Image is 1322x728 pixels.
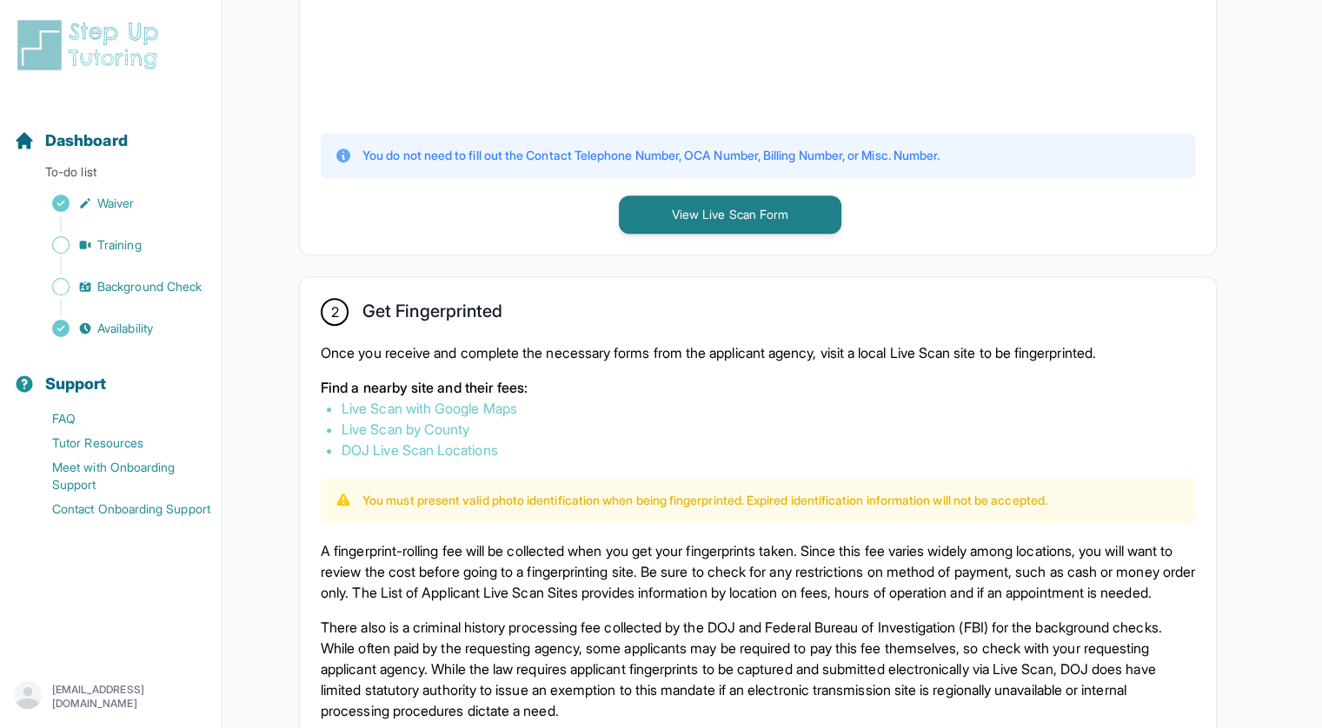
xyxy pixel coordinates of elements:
[362,147,940,164] p: You do not need to fill out the Contact Telephone Number, OCA Number, Billing Number, or Misc. Nu...
[97,320,153,337] span: Availability
[7,101,215,160] button: Dashboard
[14,129,128,153] a: Dashboard
[14,233,222,257] a: Training
[619,205,841,222] a: View Live Scan Form
[97,278,202,295] span: Background Check
[619,195,841,234] button: View Live Scan Form
[97,195,134,212] span: Waiver
[342,400,517,417] a: Live Scan with Google Maps
[321,342,1195,363] p: Once you receive and complete the necessary forms from the applicant agency, visit a local Live S...
[14,431,222,455] a: Tutor Resources
[14,497,222,521] a: Contact Onboarding Support
[14,455,222,497] a: Meet with Onboarding Support
[362,492,1047,509] p: You must present valid photo identification when being fingerprinted. Expired identification info...
[14,407,222,431] a: FAQ
[14,17,169,73] img: logo
[14,275,222,299] a: Background Check
[14,191,222,215] a: Waiver
[7,163,215,188] p: To-do list
[45,372,107,396] span: Support
[97,236,142,254] span: Training
[7,344,215,403] button: Support
[14,316,222,341] a: Availability
[14,681,208,712] button: [EMAIL_ADDRESS][DOMAIN_NAME]
[362,301,502,328] h2: Get Fingerprinted
[342,420,469,438] a: Live Scan by County
[321,617,1195,721] p: There also is a criminal history processing fee collected by the DOJ and Federal Bureau of Invest...
[52,683,208,711] p: [EMAIL_ADDRESS][DOMAIN_NAME]
[330,301,338,322] span: 2
[342,441,498,459] a: DOJ Live Scan Locations
[321,377,1195,398] p: Find a nearby site and their fees:
[45,129,128,153] span: Dashboard
[321,540,1195,603] p: A fingerprint-rolling fee will be collected when you get your fingerprints taken. Since this fee ...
